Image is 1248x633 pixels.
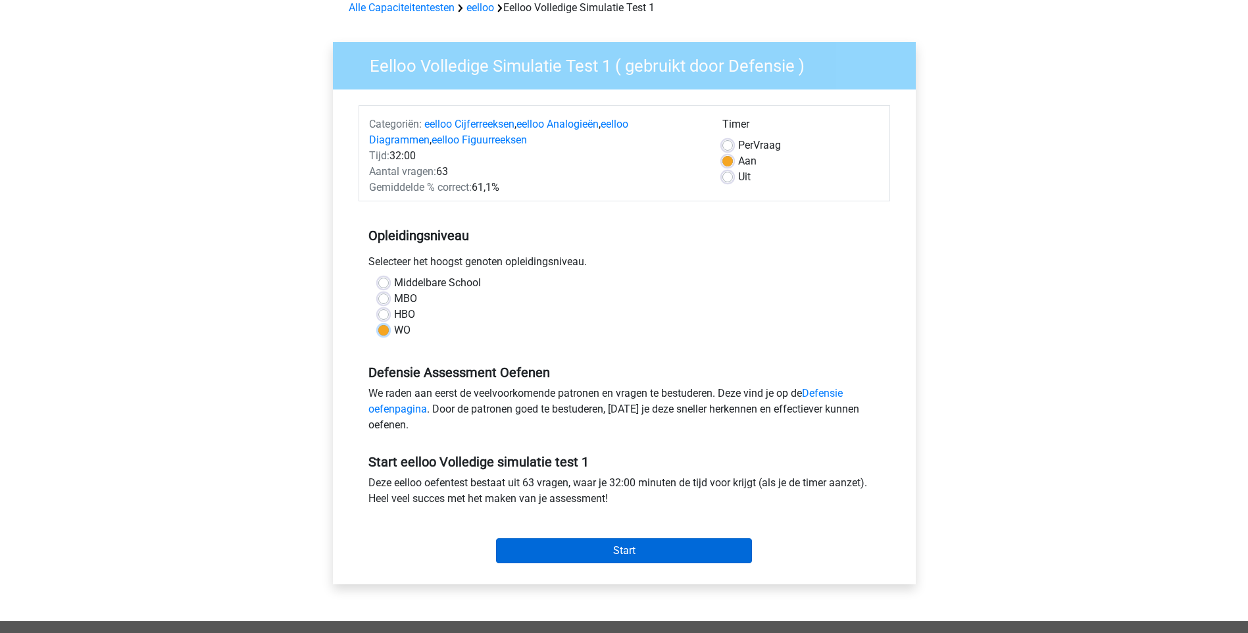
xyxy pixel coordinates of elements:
[394,322,411,338] label: WO
[359,180,712,195] div: 61,1%
[368,454,880,470] h5: Start eelloo Volledige simulatie test 1
[738,138,781,153] label: Vraag
[359,164,712,180] div: 63
[722,116,880,138] div: Timer
[369,181,472,193] span: Gemiddelde % correct:
[738,169,751,185] label: Uit
[359,475,890,512] div: Deze eelloo oefentest bestaat uit 63 vragen, waar je 32:00 minuten de tijd voor krijgt (als je de...
[466,1,494,14] a: eelloo
[738,139,753,151] span: Per
[368,222,880,249] h5: Opleidingsniveau
[368,365,880,380] h5: Defensie Assessment Oefenen
[738,153,757,169] label: Aan
[369,118,422,130] span: Categoriën:
[359,148,712,164] div: 32:00
[516,118,599,130] a: eelloo Analogieën
[432,134,527,146] a: eelloo Figuurreeksen
[369,149,389,162] span: Tijd:
[394,307,415,322] label: HBO
[359,116,712,148] div: , , ,
[394,275,481,291] label: Middelbare School
[349,1,455,14] a: Alle Capaciteitentesten
[496,538,752,563] input: Start
[424,118,514,130] a: eelloo Cijferreeksen
[394,291,417,307] label: MBO
[369,165,436,178] span: Aantal vragen:
[354,51,906,76] h3: Eelloo Volledige Simulatie Test 1 ( gebruikt door Defensie )
[359,254,890,275] div: Selecteer het hoogst genoten opleidingsniveau.
[359,386,890,438] div: We raden aan eerst de veelvoorkomende patronen en vragen te bestuderen. Deze vind je op de . Door...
